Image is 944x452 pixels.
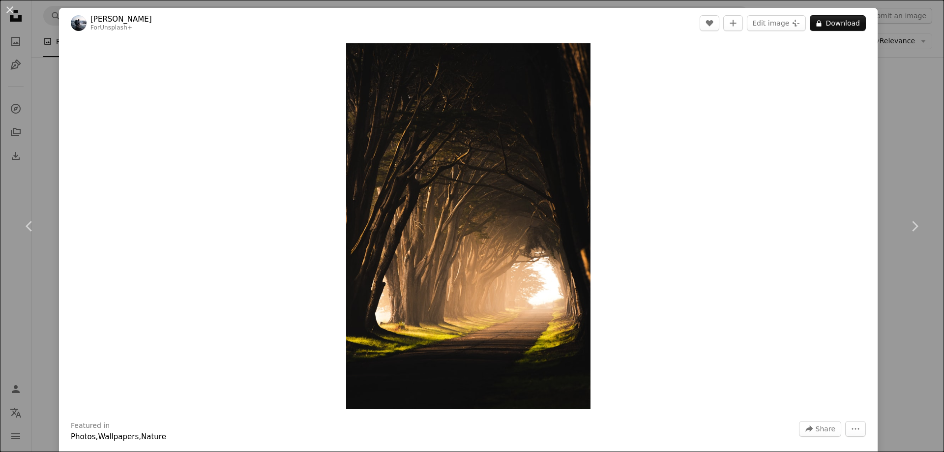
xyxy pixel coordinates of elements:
[96,432,98,441] span: ,
[139,432,141,441] span: ,
[346,43,590,409] button: Zoom in on this image
[346,43,590,409] img: a road that has a bunch of trees on it
[71,15,87,31] img: Go to Casey Horner's profile
[71,421,110,431] h3: Featured in
[723,15,743,31] button: Add to Collection
[799,421,841,437] button: Share this image
[816,422,835,436] span: Share
[100,24,132,31] a: Unsplash+
[885,179,944,273] a: Next
[141,432,166,441] a: Nature
[71,432,96,441] a: Photos
[700,15,719,31] button: Like
[810,15,866,31] button: Download
[90,14,152,24] a: [PERSON_NAME]
[90,24,152,32] div: For
[747,15,806,31] button: Edit image
[98,432,139,441] a: Wallpapers
[845,421,866,437] button: More Actions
